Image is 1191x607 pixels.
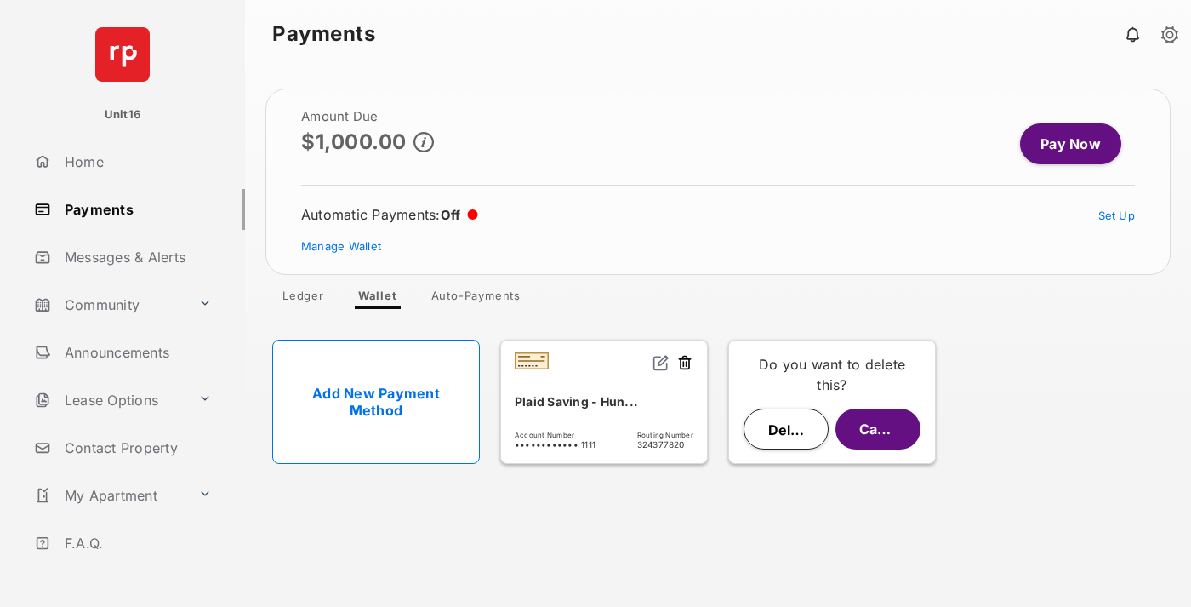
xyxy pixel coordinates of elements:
a: Wallet [345,289,411,309]
a: Home [27,141,245,182]
a: Set Up [1098,209,1136,222]
a: Add New Payment Method [272,340,480,464]
img: svg+xml;base64,PHN2ZyB4bWxucz0iaHR0cDovL3d3dy53My5vcmcvMjAwMC9zdmciIHdpZHRoPSI2NCIgaGVpZ2h0PSI2NC... [95,27,150,82]
p: Do you want to delete this? [743,354,921,395]
a: F.A.Q. [27,523,245,564]
div: Automatic Payments : [301,206,478,223]
img: svg+xml;base64,PHN2ZyB2aWV3Qm94PSIwIDAgMjQgMjQiIHdpZHRoPSIxNiIgaGVpZ2h0PSIxNiIgZmlsbD0ibm9uZSIgeG... [652,354,670,371]
a: Auto-Payments [418,289,534,309]
span: Delete [768,421,812,438]
strong: Payments [272,24,375,44]
a: Lease Options [27,380,191,421]
button: Delete [744,409,829,450]
span: •••••••••••• 1111 [515,439,595,450]
a: Community [27,284,191,325]
a: Announcements [27,332,245,373]
a: Ledger [269,289,338,309]
p: $1,000.00 [301,130,407,153]
span: Account Number [515,431,595,439]
a: Contact Property [27,427,245,468]
span: Off [441,207,461,223]
span: 324377820 [637,439,693,450]
p: Unit16 [105,106,141,123]
div: Plaid Saving - Hun... [515,387,693,415]
a: My Apartment [27,475,191,516]
span: Cancel [859,421,905,438]
h2: Amount Due [301,110,434,123]
a: Payments [27,189,245,230]
a: Manage Wallet [301,239,381,253]
button: Cancel [835,409,920,450]
a: Messages & Alerts [27,237,245,278]
span: Routing Number [637,431,693,439]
